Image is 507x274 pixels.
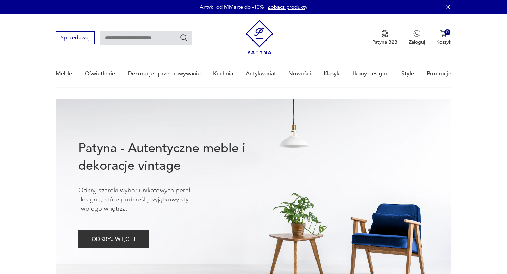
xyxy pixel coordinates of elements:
[372,39,398,45] p: Patyna B2B
[268,4,307,11] a: Zobacz produkty
[353,60,389,87] a: Ikony designu
[180,33,188,42] button: Szukaj
[246,60,276,87] a: Antykwariat
[372,30,398,45] button: Patyna B2B
[440,30,447,37] img: Ikona koszyka
[56,36,95,41] a: Sprzedawaj
[324,60,341,87] a: Klasyki
[78,139,268,175] h1: Patyna - Autentyczne meble i dekoracje vintage
[409,30,425,45] button: Zaloguj
[200,4,264,11] p: Antyki od MMarte do -10%
[85,60,115,87] a: Oświetlenie
[401,60,414,87] a: Style
[372,30,398,45] a: Ikona medaluPatyna B2B
[288,60,311,87] a: Nowości
[78,186,212,213] p: Odkryj szeroki wybór unikatowych pereł designu, które podkreślą wyjątkowy styl Twojego wnętrza.
[56,31,95,44] button: Sprzedawaj
[78,230,149,248] button: ODKRYJ WIĘCEJ
[436,39,451,45] p: Koszyk
[381,30,388,38] img: Ikona medalu
[128,60,201,87] a: Dekoracje i przechowywanie
[246,20,273,54] img: Patyna - sklep z meblami i dekoracjami vintage
[409,39,425,45] p: Zaloguj
[444,29,450,35] div: 0
[436,30,451,45] button: 0Koszyk
[213,60,233,87] a: Kuchnia
[427,60,451,87] a: Promocje
[413,30,420,37] img: Ikonka użytkownika
[78,237,149,242] a: ODKRYJ WIĘCEJ
[56,60,72,87] a: Meble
